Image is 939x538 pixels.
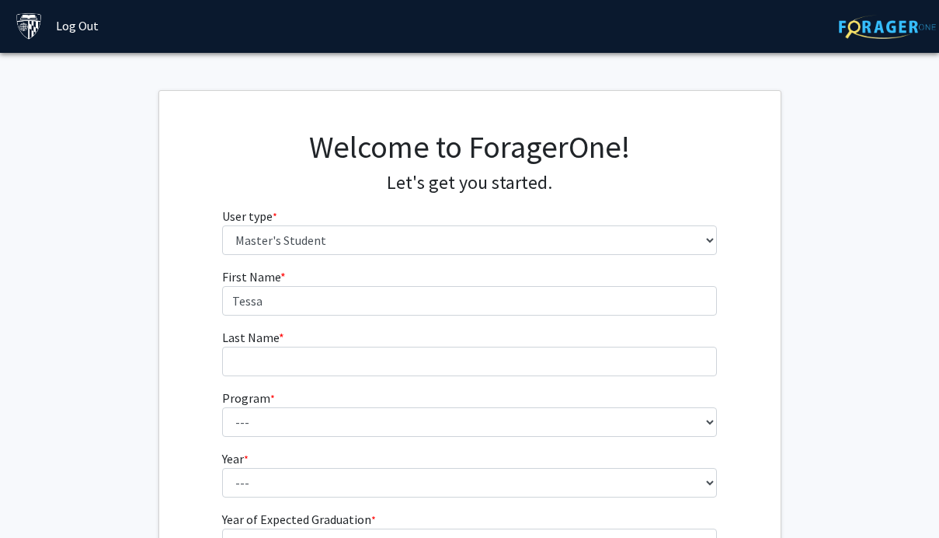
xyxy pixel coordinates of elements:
[222,207,277,225] label: User type
[222,510,376,529] label: Year of Expected Graduation
[222,269,280,285] span: First Name
[222,172,717,194] h4: Let's get you started.
[12,468,66,526] iframe: Chat
[16,12,43,40] img: Johns Hopkins University Logo
[222,330,279,345] span: Last Name
[839,15,936,39] img: ForagerOne Logo
[222,128,717,166] h1: Welcome to ForagerOne!
[222,449,249,468] label: Year
[222,389,275,407] label: Program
